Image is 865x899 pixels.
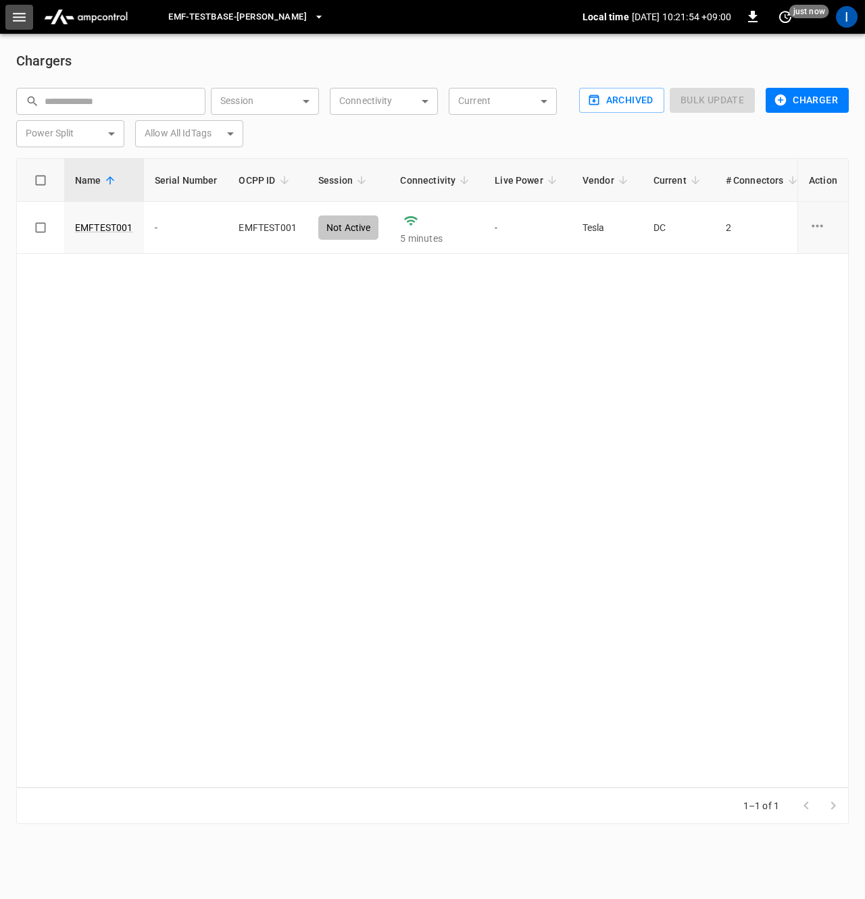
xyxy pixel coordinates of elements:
[774,6,796,28] button: set refresh interval
[75,221,133,234] a: EMFTEST001
[643,202,715,254] td: DC
[583,10,629,24] p: Local time
[239,172,293,188] span: OCPP ID
[163,4,330,30] button: eMF-Testbase-[PERSON_NAME]
[484,202,572,254] td: -
[572,202,643,254] td: Tesla
[495,172,561,188] span: Live Power
[632,10,731,24] p: [DATE] 10:21:54 +09:00
[766,88,849,113] button: Charger
[228,202,307,254] td: EMFTEST001
[75,172,119,188] span: Name
[726,172,801,188] span: # Connectors
[743,799,779,813] p: 1–1 of 1
[809,217,837,238] div: charge point options
[653,172,704,188] span: Current
[144,159,228,202] th: Serial Number
[836,6,858,28] div: profile-icon
[583,172,632,188] span: Vendor
[400,232,473,245] p: 5 minutes
[579,88,664,113] button: Archived
[789,5,829,18] span: just now
[400,172,473,188] span: Connectivity
[318,215,379,240] div: Not Active
[318,172,370,188] span: Session
[144,202,228,254] td: -
[16,50,849,72] h6: Chargers
[168,9,307,25] span: eMF-Testbase-[PERSON_NAME]
[715,202,812,254] td: 2
[797,159,848,202] th: Action
[39,4,133,30] img: ampcontrol.io logo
